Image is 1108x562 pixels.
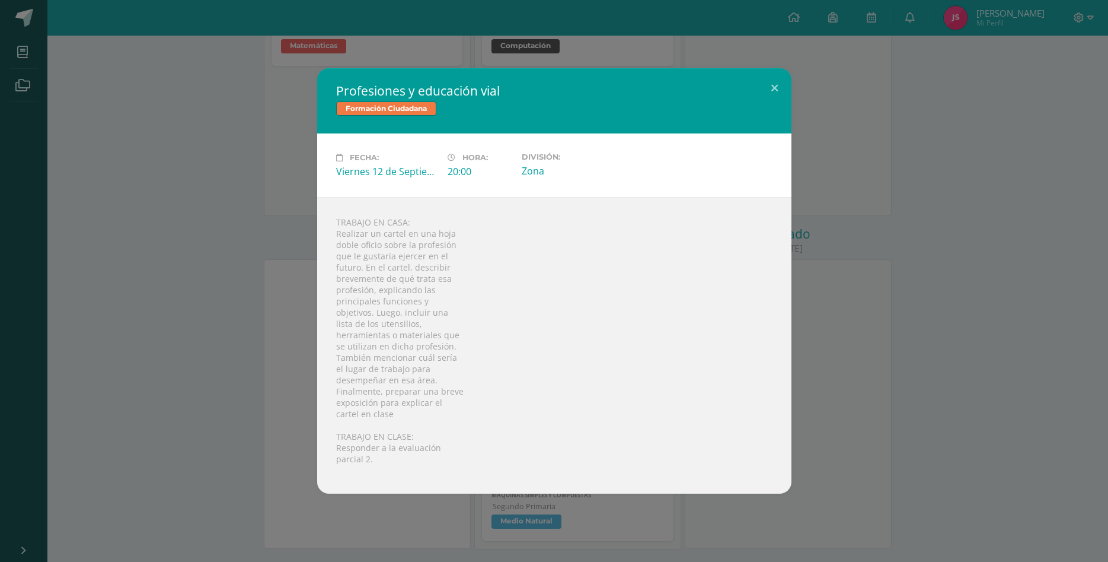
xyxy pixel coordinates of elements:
[522,164,624,177] div: Zona
[336,82,772,99] h2: Profesiones y educación vial
[336,165,438,178] div: Viernes 12 de Septiembre
[336,101,436,116] span: Formación Ciudadana
[448,165,512,178] div: 20:00
[758,68,791,109] button: Close (Esc)
[350,153,379,162] span: Fecha:
[317,197,791,494] div: TRABAJO EN CASA: Realizar un cartel en una hoja doble oficio sobre la profesión que le gustaría e...
[522,153,624,161] label: División:
[462,153,488,162] span: Hora:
